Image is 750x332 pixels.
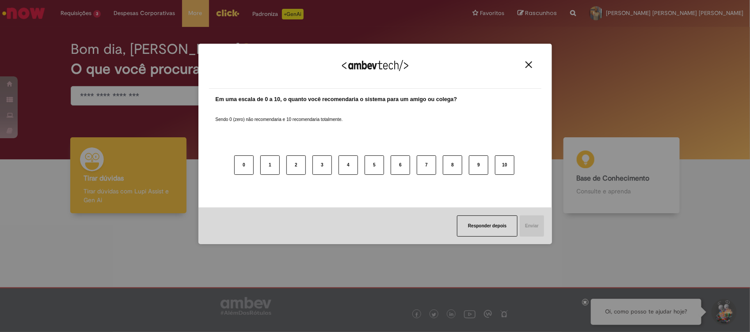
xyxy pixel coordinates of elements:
[525,61,532,68] img: Close
[216,95,457,104] label: Em uma escala de 0 a 10, o quanto você recomendaria o sistema para um amigo ou colega?
[443,155,462,175] button: 8
[391,155,410,175] button: 6
[312,155,332,175] button: 3
[216,106,343,123] label: Sendo 0 (zero) não recomendaria e 10 recomendaria totalmente.
[234,155,254,175] button: 0
[469,155,488,175] button: 9
[365,155,384,175] button: 5
[286,155,306,175] button: 2
[495,155,514,175] button: 10
[260,155,280,175] button: 1
[523,61,535,68] button: Close
[457,215,518,237] button: Responder depois
[339,155,358,175] button: 4
[417,155,436,175] button: 7
[342,60,408,71] img: Logo Ambevtech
